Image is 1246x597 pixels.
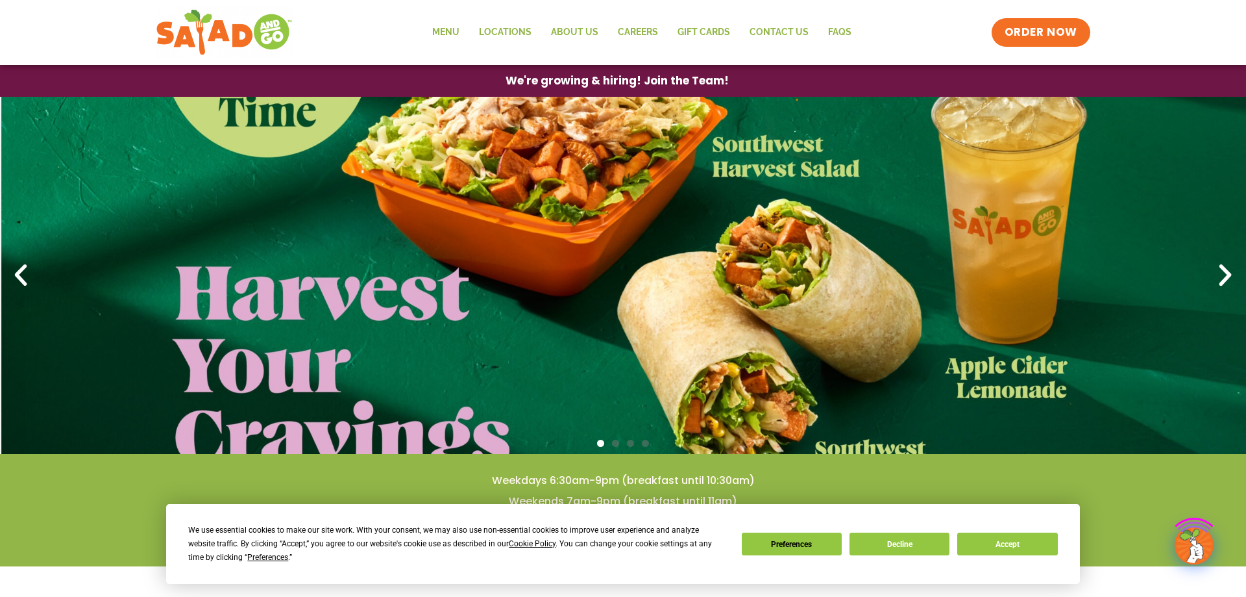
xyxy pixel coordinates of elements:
[26,494,1220,509] h4: Weekends 7am-9pm (breakfast until 11am)
[742,533,842,555] button: Preferences
[1005,25,1077,40] span: ORDER NOW
[668,18,740,47] a: GIFT CARDS
[166,504,1080,584] div: Cookie Consent Prompt
[597,440,604,447] span: Go to slide 1
[26,474,1220,488] h4: Weekdays 6:30am-9pm (breakfast until 10:30am)
[6,261,35,290] div: Previous slide
[422,18,469,47] a: Menu
[627,440,634,447] span: Go to slide 3
[509,539,556,548] span: Cookie Policy
[188,524,726,565] div: We use essential cookies to make our site work. With your consent, we may also use non-essential ...
[422,18,861,47] nav: Menu
[849,533,949,555] button: Decline
[156,6,293,58] img: new-SAG-logo-768×292
[486,66,748,96] a: We're growing & hiring! Join the Team!
[957,533,1057,555] button: Accept
[992,18,1090,47] a: ORDER NOW
[612,440,619,447] span: Go to slide 2
[469,18,541,47] a: Locations
[642,440,649,447] span: Go to slide 4
[247,553,288,562] span: Preferences
[740,18,818,47] a: Contact Us
[506,75,729,86] span: We're growing & hiring! Join the Team!
[1211,261,1240,290] div: Next slide
[818,18,861,47] a: FAQs
[608,18,668,47] a: Careers
[541,18,608,47] a: About Us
